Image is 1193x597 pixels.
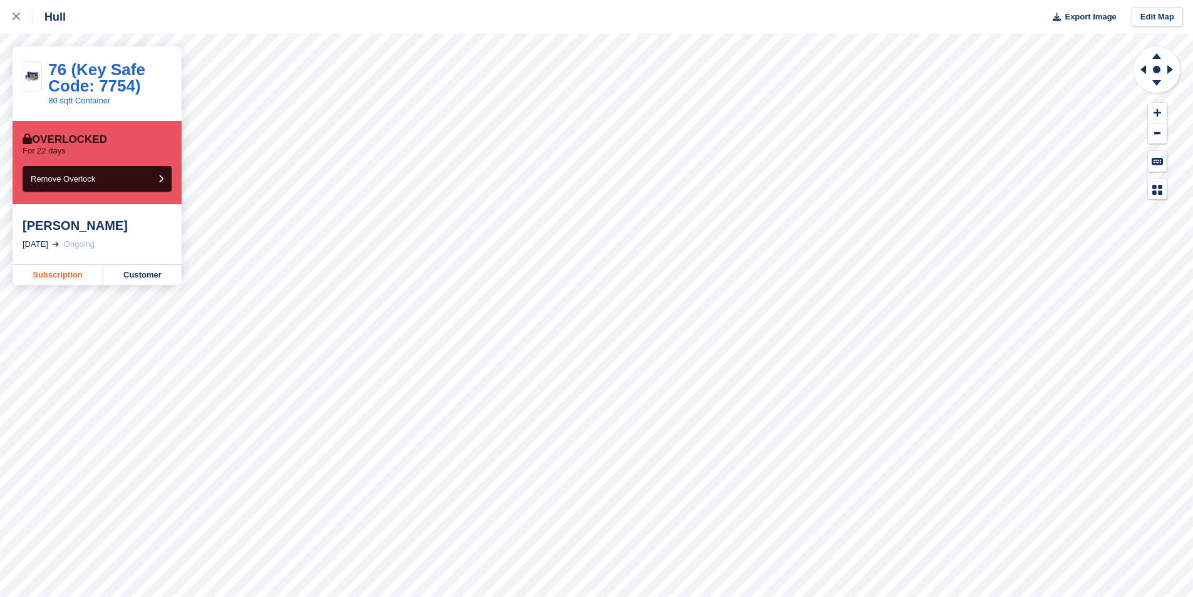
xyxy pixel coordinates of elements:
[23,146,66,156] p: For 22 days
[23,133,107,146] div: Overlocked
[1045,7,1117,28] button: Export Image
[64,238,95,251] div: Ongoing
[1065,11,1116,23] span: Export Image
[1132,7,1183,28] a: Edit Map
[23,70,41,83] img: 10-ft-container.jpg
[13,265,103,285] a: Subscription
[1148,123,1167,144] button: Zoom Out
[23,166,172,192] button: Remove Overlock
[48,96,110,105] a: 80 sqft Container
[103,265,182,285] a: Customer
[48,60,145,95] a: 76 (Key Safe Code: 7754)
[23,238,48,251] div: [DATE]
[53,242,59,247] img: arrow-right-light-icn-cde0832a797a2874e46488d9cf13f60e5c3a73dbe684e267c42b8395dfbc2abf.svg
[1148,151,1167,172] button: Keyboard Shortcuts
[33,9,66,24] div: Hull
[1148,103,1167,123] button: Zoom In
[1148,179,1167,200] button: Map Legend
[23,218,172,233] div: [PERSON_NAME]
[31,174,95,184] span: Remove Overlock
